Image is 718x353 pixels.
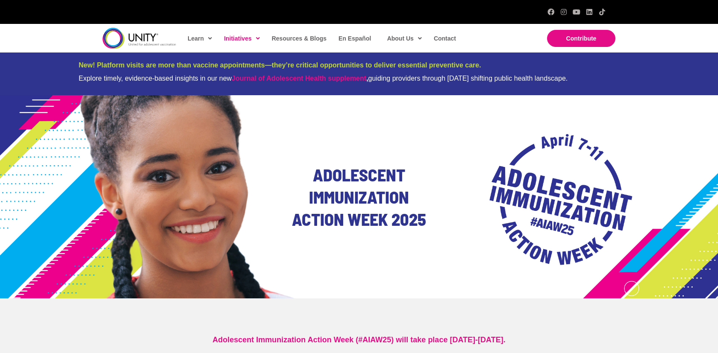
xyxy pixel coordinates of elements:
[434,35,456,42] span: Contact
[188,32,212,45] span: Learn
[599,9,606,15] a: TikTok
[338,35,371,42] span: En Español
[586,9,593,15] a: LinkedIn
[79,61,481,69] span: New! Platform visits are more than vaccine appointments—they’re critical opportunities to deliver...
[566,35,597,42] span: Contribute
[212,335,505,344] span: Adolescent Immunization Action Week (#AIAW25) will take place [DATE]-[DATE].
[268,29,330,48] a: Resources & Blogs
[560,9,567,15] a: Instagram
[232,75,366,82] a: Journal of Adolescent Health supplement
[224,32,260,45] span: Initiatives
[272,35,327,42] span: Resources & Blogs
[334,29,374,48] a: En Español
[547,30,615,47] a: Contribute
[103,28,176,49] img: unity-logo-dark
[79,74,639,82] div: Explore timely, evidence-based insights in our new guiding providers through [DATE] shifting publ...
[292,164,426,229] span: Adolescent Immunization Action Week 2025
[573,9,580,15] a: YouTube
[232,75,368,82] strong: ,
[547,9,554,15] a: Facebook
[383,29,425,48] a: About Us
[430,29,459,48] a: Contact
[387,32,422,45] span: About Us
